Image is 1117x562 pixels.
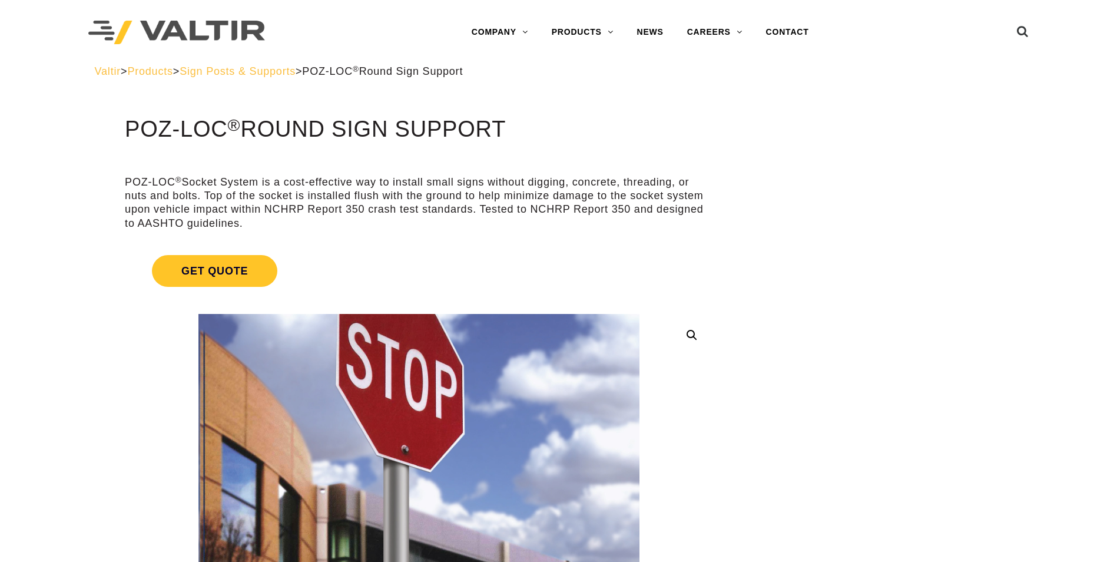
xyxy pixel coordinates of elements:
[175,176,182,184] sup: ®
[125,117,713,142] h1: POZ-LOC Round Sign Support
[754,21,821,44] a: CONTACT
[460,21,540,44] a: COMPANY
[302,65,463,77] span: POZ-LOC Round Sign Support
[353,65,359,74] sup: ®
[625,21,675,44] a: NEWS
[125,241,713,301] a: Get Quote
[95,65,1023,78] div: > > >
[675,21,754,44] a: CAREERS
[127,65,173,77] a: Products
[95,65,121,77] a: Valtir
[180,65,296,77] a: Sign Posts & Supports
[88,21,265,45] img: Valtir
[540,21,625,44] a: PRODUCTS
[125,176,713,231] p: POZ-LOC Socket System is a cost-effective way to install small signs without digging, concrete, t...
[152,255,277,287] span: Get Quote
[228,115,241,134] sup: ®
